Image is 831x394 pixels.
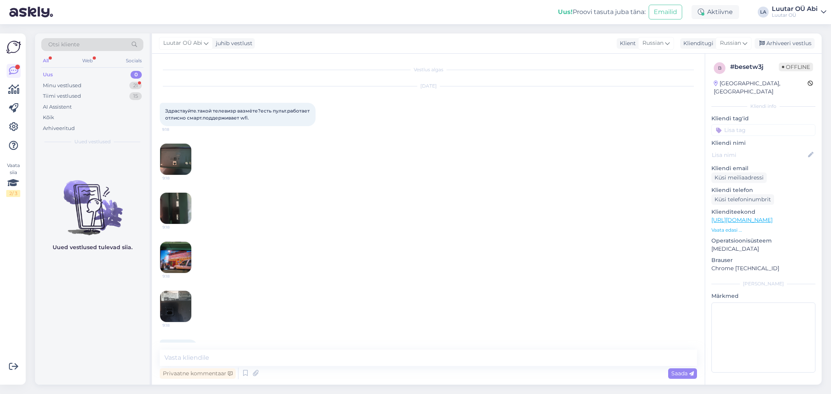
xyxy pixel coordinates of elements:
div: [DATE] [160,83,697,90]
img: Attachment [160,242,191,273]
span: Luutar OÜ Abi [163,39,202,47]
input: Lisa nimi [712,151,806,159]
div: Klient [617,39,636,47]
p: Uued vestlused tulevad siia. [53,243,132,252]
p: Kliendi email [711,164,815,172]
span: Offline [779,63,813,71]
div: Vestlus algas [160,66,697,73]
div: Kõik [43,114,54,121]
p: Klienditeekond [711,208,815,216]
div: 15 [129,92,142,100]
p: Vaata edasi ... [711,227,815,234]
div: Kliendi info [711,103,815,110]
p: Kliendi nimi [711,139,815,147]
span: 9:18 [162,322,192,328]
a: Luutar OÜ AbiLuutar OÜ [772,6,826,18]
div: Arhiveeritud [43,125,75,132]
div: juhib vestlust [213,39,252,47]
img: Attachment [160,193,191,224]
div: Tiimi vestlused [43,92,81,100]
p: Märkmed [711,292,815,300]
span: Uued vestlused [74,138,111,145]
div: Socials [124,56,143,66]
span: Russian [720,39,741,47]
div: Luutar OÜ Abi [772,6,818,12]
img: No chats [35,166,150,236]
div: 21 [129,82,142,90]
div: [GEOGRAPHIC_DATA], [GEOGRAPHIC_DATA] [714,79,808,96]
span: Saada [671,370,694,377]
span: 9:18 [162,273,192,279]
div: Klienditugi [680,39,713,47]
div: Privaatne kommentaar [160,368,236,379]
div: All [41,56,50,66]
div: Küsi telefoninumbrit [711,194,774,205]
p: Brauser [711,256,815,264]
div: # besetw3j [730,62,779,72]
div: AI Assistent [43,103,72,111]
input: Lisa tag [711,124,815,136]
div: Minu vestlused [43,82,81,90]
div: Aktiivne [692,5,739,19]
div: Arhiveeri vestlus [755,38,815,49]
span: Здрастауйте.такой телевизр вазмёте?есть пульт.работает отлисно смарт.поддерживает wfi. [165,108,311,121]
span: b [718,65,722,71]
div: Vaata siia [6,162,20,197]
div: LA [758,7,769,18]
div: [PERSON_NAME] [711,280,815,287]
div: Küsi meiliaadressi [711,172,767,183]
div: Proovi tasuta juba täna: [558,7,646,17]
p: [MEDICAL_DATA] [711,245,815,253]
div: 0 [131,71,142,79]
p: Kliendi telefon [711,186,815,194]
div: Web [81,56,94,66]
img: Attachment [160,291,191,322]
p: Operatsioonisüsteem [711,237,815,245]
p: Chrome [TECHNICAL_ID] [711,264,815,273]
div: Uus [43,71,53,79]
span: Russian [642,39,663,47]
b: Uus! [558,8,573,16]
img: Askly Logo [6,40,21,55]
img: Attachment [160,144,191,175]
span: 9:18 [162,224,192,230]
span: Otsi kliente [48,40,79,49]
p: Kliendi tag'id [711,114,815,123]
div: Luutar OÜ [772,12,818,18]
button: Emailid [649,5,682,19]
a: [URL][DOMAIN_NAME] [711,216,773,223]
span: 9:18 [162,127,191,132]
span: 9:18 [162,175,192,181]
div: 2 / 3 [6,190,20,197]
